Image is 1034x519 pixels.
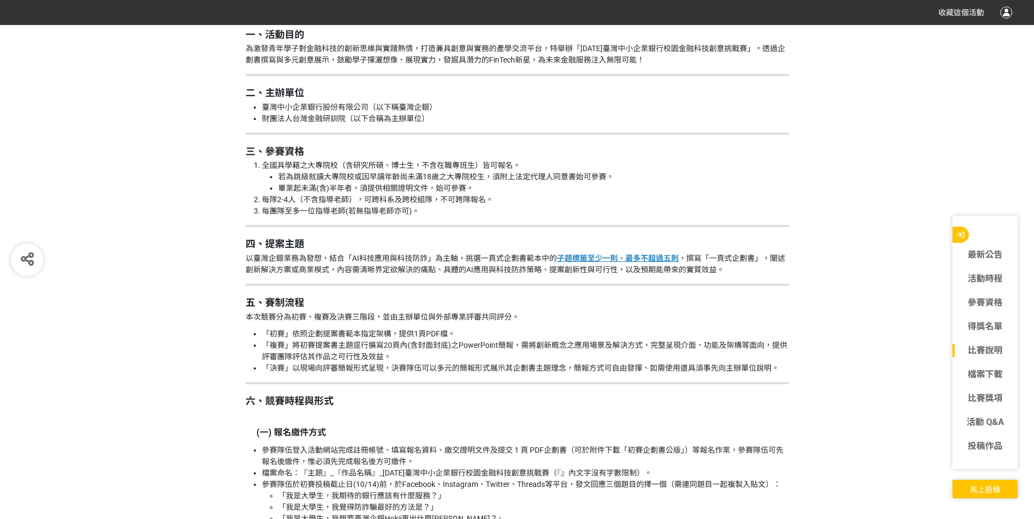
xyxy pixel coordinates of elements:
li: 若為跳級就讀大專院校或因早讀年齡尚未滿18歲之大專院校生，須附上法定代理人同意書始可參賽。 [278,171,789,183]
button: 馬上投稿 [952,480,1018,498]
strong: (一) 報名繳件方式 [256,427,326,437]
a: 活動時程 [952,272,1018,285]
a: 得獎名單 [952,320,1018,333]
li: 每團隊至多一位指導老師(若無指導老師亦可)。 [262,205,789,217]
li: 財團法人台灣金融研訓院（以下合稱為主辦單位） [262,113,789,124]
u: 子題標籤至少一則、最多不超過五則 [557,254,679,262]
p: 為激發青年學子對金融科技的創新思維與實踐熱情，打造兼具創意與實務的產學交流平台，特舉辦「[DATE]臺灣中小企業銀行校園金融科技創意挑戰賽」。透過企劃書撰寫與多元創意展示，鼓勵學子揮灑想像、展現... [246,43,789,66]
span: 馬上投稿 [970,485,1000,494]
a: 參賽資格 [952,296,1018,309]
li: 「我是大學生，我覺得防詐騙最好的方法是？」 [278,502,789,513]
li: 「複賽」將初賽提案書主題逕行擴寫20頁內(含封面封底)之PowerPoint簡報，需將創新概念之應用場景及解決方式，完整呈現介面、功能及架構等面向，提供評審團隊評估其作品之可行性及效益。 [262,340,789,362]
li: 全國具學籍之大專院校（含研究所碩、博士生，不含在職專班生）皆可報名。 [262,160,789,194]
span: 收藏這個活動 [938,8,984,17]
li: 臺灣中小企業銀行股份有限公司（以下稱臺灣企銀） [262,102,789,113]
li: 「決賽」以現場向評審簡報形式呈現，決賽隊伍可以多元的簡報形式展示其企劃書主題理念，簡報方式可自由發揮、如需使用道具須事先向主辦單位說明。 [262,362,789,374]
a: 最新公告 [952,248,1018,261]
a: 活動 Q&A [952,416,1018,429]
strong: 五、賽制流程 [246,297,304,308]
li: 「初賽」依照企劃提案書範本指定架構，提供1頁PDF檔。 [262,328,789,340]
li: 參賽隊伍登入活動網站完成註冊帳號、填寫報名資料、繳交證明文件及提交 1 頁 PDF企劃書（可於附件下載「初賽企劃書公版」）等報名作業，參賽隊伍可先報名後繳件，惟必須先完成報名後方可繳件。 [262,445,789,467]
a: 比賽說明 [952,344,1018,357]
a: 投稿作品 [952,440,1018,453]
li: 「我是大學生，我期待的銀行應該有什麼服務？」 [278,490,789,502]
p: 以臺灣企銀業務為發想，結合「AI科技應用與科技防詐」為主軸，挑選一頁式企劃書範本中的 ，撰寫「一頁式企劃書」，闡述創新解決方案或商業模式，內容需清晰界定欲解決的痛點、具體的AI應用與科技防詐策略... [246,253,789,276]
li: 每隊2-4人（不含指導老師），可跨科系及跨校組隊，不可跨隊報名。 [262,194,789,205]
a: 比賽獎項 [952,392,1018,405]
p: 本次競賽分為初賽、複賽及決賽三階段，並由主辦單位與外部專業評審共同評分。 [246,311,789,323]
strong: 三、參賽資格 [246,146,304,157]
li: 畢業起未滿(含)半年者，須提供相關證明文件，始可參賽。 [278,183,789,194]
strong: 一、活動目的 [246,29,304,40]
strong: 四、提案主題 [246,238,304,249]
strong: 六、競賽時程與形式 [246,395,334,407]
a: 檔案下載 [952,368,1018,381]
strong: 二、主辦單位 [246,87,304,98]
li: 檔案命名：『主題』_『作品名稱』_[DATE]臺灣中小企業銀行校園金融科技創意挑戰賽（『』內文字沒有字數限制）。 [262,467,789,479]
